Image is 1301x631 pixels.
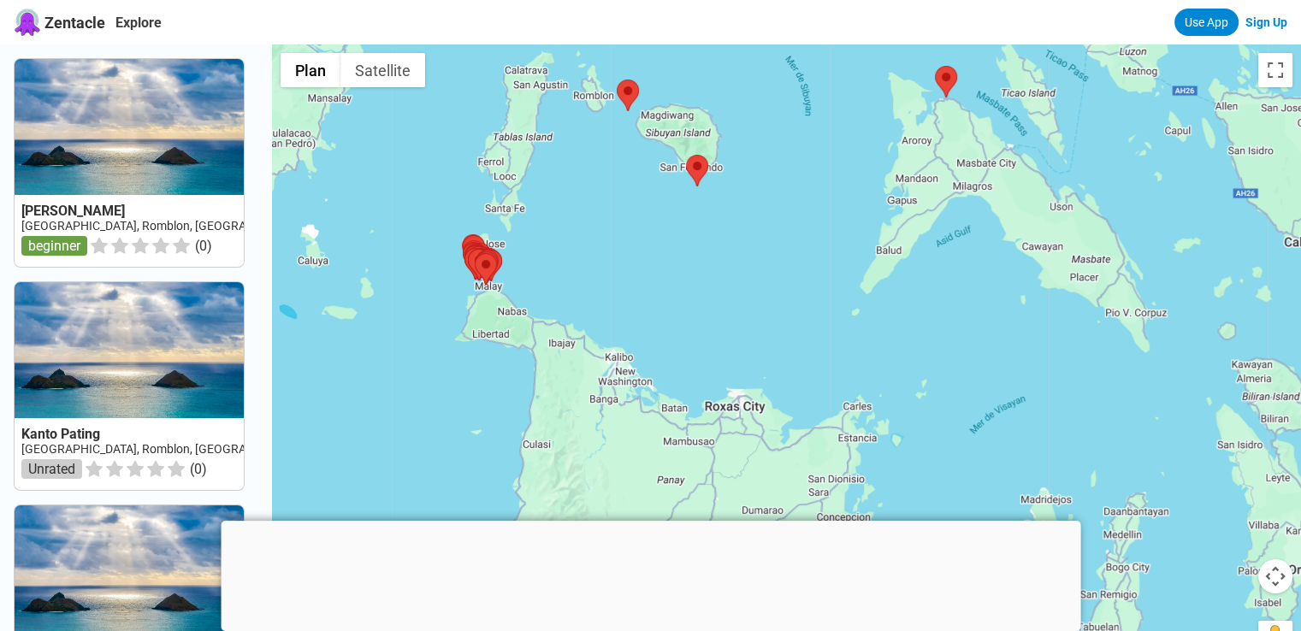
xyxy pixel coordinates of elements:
[1245,15,1287,29] a: Sign Up
[1258,53,1292,87] button: Passer en plein écran
[340,53,425,87] button: Afficher les images satellite
[115,15,162,31] a: Explore
[221,521,1080,627] iframe: Advertisement
[281,53,340,87] button: Afficher un plan de ville
[1174,9,1239,36] a: Use App
[14,9,105,36] a: Zentacle logoZentacle
[44,14,105,32] span: Zentacle
[1258,559,1292,593] button: Commandes de la caméra de la carte
[14,9,41,36] img: Zentacle logo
